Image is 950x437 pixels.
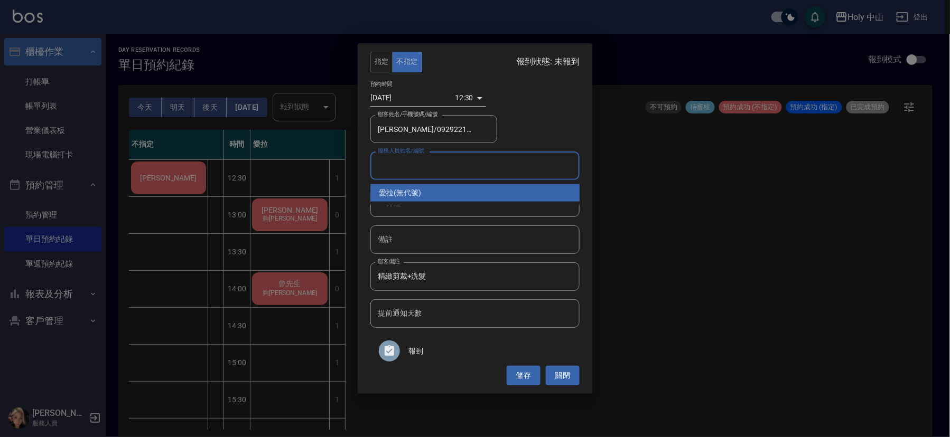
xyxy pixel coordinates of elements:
input: Choose date, selected date is 2025-08-11 [370,89,455,107]
button: 不指定 [393,52,422,72]
div: (無代號) [370,184,580,202]
button: 指定 [370,52,393,72]
button: 關閉 [546,366,580,385]
p: 報到狀態: 未報到 [516,56,580,68]
label: 預約時間 [370,80,393,88]
div: 報到 [370,336,580,366]
label: 顧客備註 [378,258,400,265]
div: 12:30 [455,89,473,107]
button: 儲存 [507,366,541,385]
span: 報到 [408,346,571,357]
span: 愛拉 [379,187,394,198]
label: 顧客姓名/手機號碼/編號 [378,110,438,118]
label: 服務人員姓名/編號 [378,147,424,155]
